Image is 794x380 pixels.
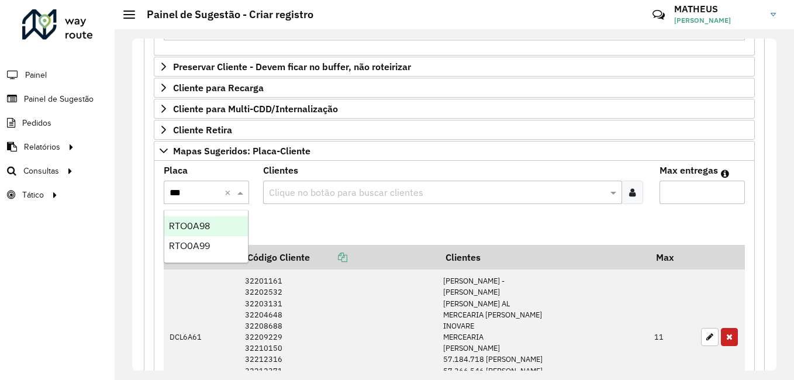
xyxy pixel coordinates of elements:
[154,120,755,140] a: Cliente Retira
[169,241,210,251] span: RTO0A99
[674,4,762,15] h3: MATHEUS
[721,169,729,178] em: Máximo de clientes que serão colocados na mesma rota com os clientes informados
[173,62,411,71] span: Preservar Cliente - Devem ficar no buffer, não roteirizar
[310,251,347,263] a: Copiar
[22,189,44,201] span: Tático
[173,146,310,156] span: Mapas Sugeridos: Placa-Cliente
[154,78,755,98] a: Cliente para Recarga
[173,83,264,92] span: Cliente para Recarga
[25,69,47,81] span: Painel
[646,2,671,27] a: Contato Rápido
[437,245,648,270] th: Clientes
[173,104,338,113] span: Cliente para Multi-CDD/Internalização
[164,163,188,177] label: Placa
[22,117,51,129] span: Pedidos
[674,15,762,26] span: [PERSON_NAME]
[225,185,234,199] span: Clear all
[164,210,248,263] ng-dropdown-panel: Options list
[173,125,232,134] span: Cliente Retira
[660,163,718,177] label: Max entregas
[135,8,313,21] h2: Painel de Sugestão - Criar registro
[648,245,695,270] th: Max
[154,57,755,77] a: Preservar Cliente - Devem ficar no buffer, não roteirizar
[239,245,437,270] th: Código Cliente
[154,141,755,161] a: Mapas Sugeridos: Placa-Cliente
[24,141,60,153] span: Relatórios
[154,99,755,119] a: Cliente para Multi-CDD/Internalização
[169,221,210,231] span: RTO0A98
[263,163,298,177] label: Clientes
[23,165,59,177] span: Consultas
[24,93,94,105] span: Painel de Sugestão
